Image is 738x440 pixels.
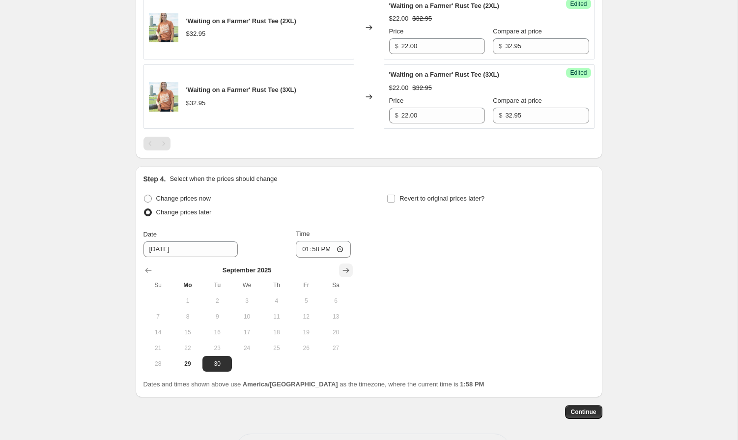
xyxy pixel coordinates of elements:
[173,340,202,356] button: Monday September 22 2025
[499,112,502,119] span: $
[262,277,291,293] th: Thursday
[143,231,157,238] span: Date
[389,2,499,9] span: 'Waiting on a Farmer' Rust Tee (2XL)
[321,277,350,293] th: Saturday
[147,328,169,336] span: 14
[571,408,596,416] span: Continue
[321,309,350,324] button: Saturday September 13 2025
[243,381,338,388] b: America/[GEOGRAPHIC_DATA]
[262,293,291,309] button: Thursday September 4 2025
[291,293,321,309] button: Friday September 5 2025
[186,17,296,25] span: 'Waiting on a Farmer' Rust Tee (2XL)
[236,297,257,305] span: 3
[325,328,346,336] span: 20
[206,328,228,336] span: 16
[389,84,409,91] span: $22.00
[177,328,199,336] span: 15
[149,13,178,42] img: WaitingonaFarmer_Tee_LS1_c412a365-eedb-4ff3-b2f3-afbe768b484d_80x.jpg
[266,297,287,305] span: 4
[177,313,199,321] span: 8
[143,241,238,257] input: 9/29/2025
[142,264,155,277] button: Show previous month, August 2025
[389,15,409,22] span: $22.00
[236,313,257,321] span: 10
[143,174,166,184] h2: Step 4.
[493,28,542,35] span: Compare at price
[570,69,587,77] span: Edited
[321,293,350,309] button: Saturday September 6 2025
[266,344,287,352] span: 25
[295,328,317,336] span: 19
[262,340,291,356] button: Thursday September 25 2025
[143,137,170,150] nav: Pagination
[143,381,484,388] span: Dates and times shown above use as the timezone, where the current time is
[206,313,228,321] span: 9
[296,241,351,258] input: 12:00
[460,381,484,388] b: 1:58 PM
[143,356,173,372] button: Sunday September 28 2025
[206,281,228,289] span: Tu
[266,281,287,289] span: Th
[147,313,169,321] span: 7
[173,324,202,340] button: Monday September 15 2025
[177,297,199,305] span: 1
[177,281,199,289] span: Mo
[499,42,502,50] span: $
[262,324,291,340] button: Thursday September 18 2025
[186,30,206,37] span: $32.95
[295,344,317,352] span: 26
[291,277,321,293] th: Friday
[295,281,317,289] span: Fr
[395,42,398,50] span: $
[177,344,199,352] span: 22
[232,277,261,293] th: Wednesday
[236,344,257,352] span: 24
[186,86,296,93] span: 'Waiting on a Farmer' Rust Tee (3XL)
[202,277,232,293] th: Tuesday
[206,297,228,305] span: 2
[295,297,317,305] span: 5
[143,340,173,356] button: Sunday September 21 2025
[186,99,206,107] span: $32.95
[325,344,346,352] span: 27
[412,15,432,22] span: $32.95
[321,324,350,340] button: Saturday September 20 2025
[389,71,499,78] span: 'Waiting on a Farmer' Rust Tee (3XL)
[202,356,232,372] button: Tuesday September 30 2025
[493,97,542,104] span: Compare at price
[177,360,199,368] span: 29
[291,340,321,356] button: Friday September 26 2025
[412,84,432,91] span: $32.95
[325,313,346,321] span: 13
[156,208,212,216] span: Change prices later
[295,313,317,321] span: 12
[147,360,169,368] span: 28
[202,309,232,324] button: Tuesday September 9 2025
[149,82,178,112] img: WaitingonaFarmer_Tee_LS1_c412a365-eedb-4ff3-b2f3-afbe768b484d_80x.jpg
[325,297,346,305] span: 6
[389,97,404,104] span: Price
[202,324,232,340] button: Tuesday September 16 2025
[291,324,321,340] button: Friday September 19 2025
[325,281,346,289] span: Sa
[296,230,310,237] span: Time
[202,293,232,309] button: Tuesday September 2 2025
[173,293,202,309] button: Monday September 1 2025
[236,281,257,289] span: We
[262,309,291,324] button: Thursday September 11 2025
[232,309,261,324] button: Wednesday September 10 2025
[143,309,173,324] button: Sunday September 7 2025
[232,293,261,309] button: Wednesday September 3 2025
[321,340,350,356] button: Saturday September 27 2025
[291,309,321,324] button: Friday September 12 2025
[266,328,287,336] span: 18
[143,324,173,340] button: Sunday September 14 2025
[389,28,404,35] span: Price
[173,309,202,324] button: Monday September 8 2025
[173,277,202,293] th: Monday
[206,360,228,368] span: 30
[232,340,261,356] button: Wednesday September 24 2025
[170,174,277,184] p: Select when the prices should change
[147,281,169,289] span: Su
[206,344,228,352] span: 23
